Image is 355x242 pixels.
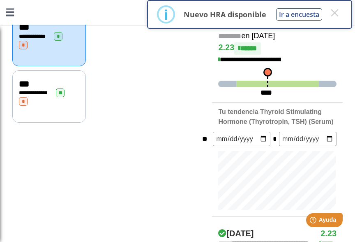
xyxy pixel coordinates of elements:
button: Ir a encuesta [276,8,322,21]
div: i [164,7,168,22]
h4: 2.23 [218,42,337,55]
h4: 2.23 [320,229,337,239]
input: mm/dd/yyyy [279,132,337,146]
button: Close this dialog [327,5,342,20]
iframe: Help widget launcher [282,210,346,233]
h5: en [DATE] [218,32,337,41]
b: Tu tendencia Thyroid Stimulating Hormone (Thyrotropin, TSH) (Serum) [218,108,333,125]
h4: [DATE] [218,229,254,239]
p: Nuevo HRA disponible [184,9,266,19]
input: mm/dd/yyyy [213,132,270,146]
